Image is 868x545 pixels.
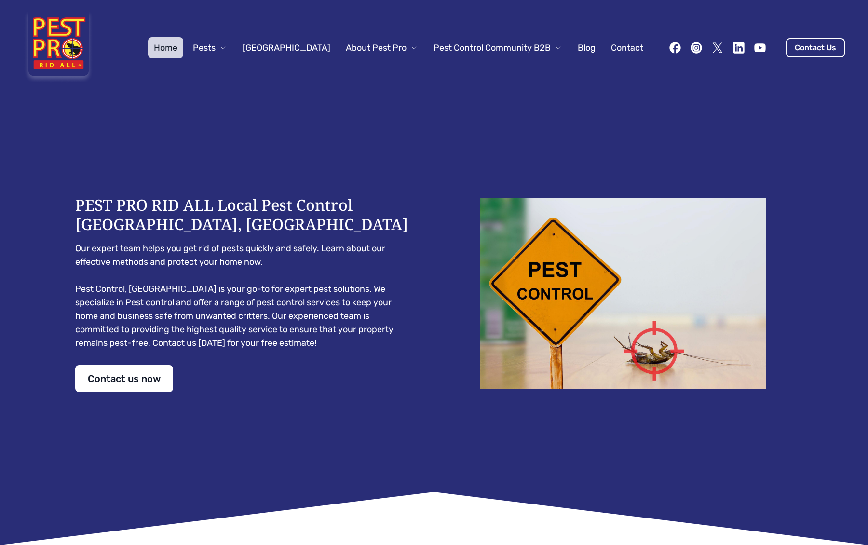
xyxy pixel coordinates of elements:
[187,37,233,58] button: Pests
[346,41,407,54] span: About Pest Pro
[428,37,568,58] button: Pest Control Community B2B
[148,37,183,58] a: Home
[23,12,94,84] img: Pest Pro Rid All
[340,37,424,58] button: About Pest Pro
[434,41,551,54] span: Pest Control Community B2B
[193,41,216,54] span: Pests
[75,242,415,350] pre: Our expert team helps you get rid of pests quickly and safely. Learn about our effective methods ...
[605,37,649,58] a: Contact
[75,195,415,234] h1: PEST PRO RID ALL Local Pest Control [GEOGRAPHIC_DATA], [GEOGRAPHIC_DATA]
[572,37,601,58] a: Blog
[786,38,845,57] a: Contact Us
[237,37,336,58] a: [GEOGRAPHIC_DATA]
[453,198,793,389] img: Dead cockroach on floor with caution sign pest control
[75,365,173,392] a: Contact us now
